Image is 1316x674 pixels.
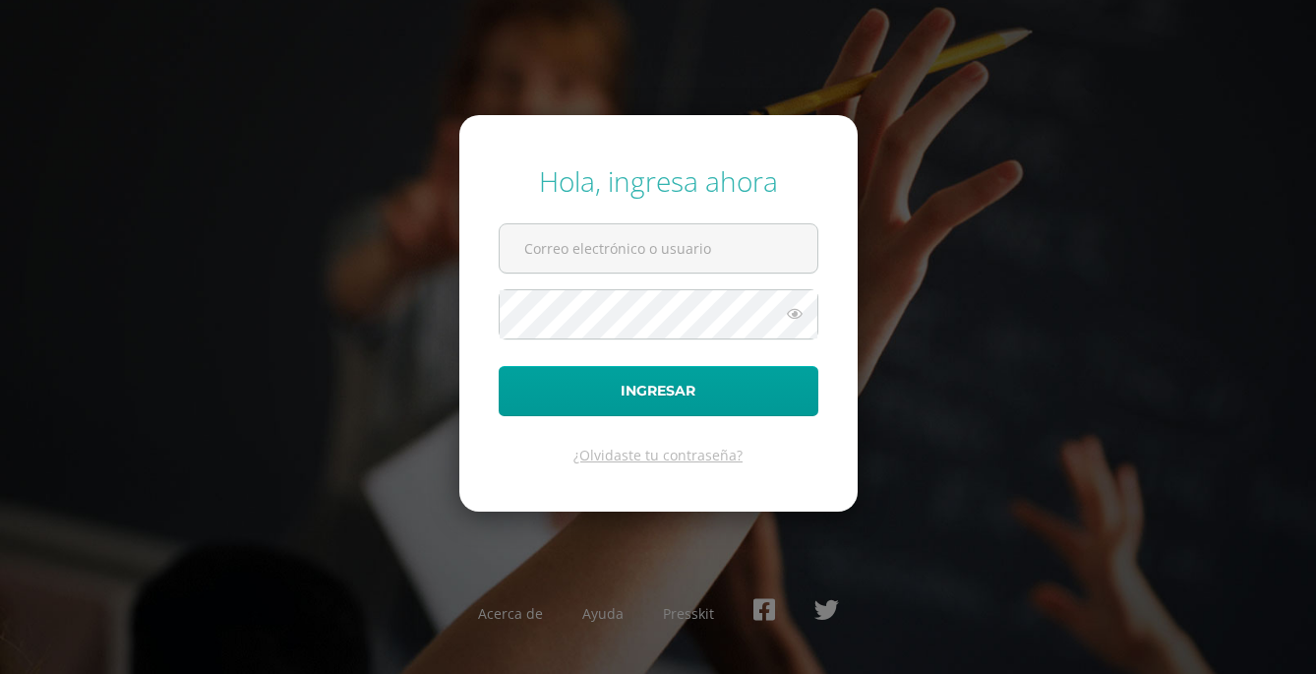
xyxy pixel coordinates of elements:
[478,604,543,623] a: Acerca de
[663,604,714,623] a: Presskit
[499,366,818,416] button: Ingresar
[573,446,743,464] a: ¿Olvidaste tu contraseña?
[500,224,817,273] input: Correo electrónico o usuario
[582,604,624,623] a: Ayuda
[499,162,818,200] div: Hola, ingresa ahora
